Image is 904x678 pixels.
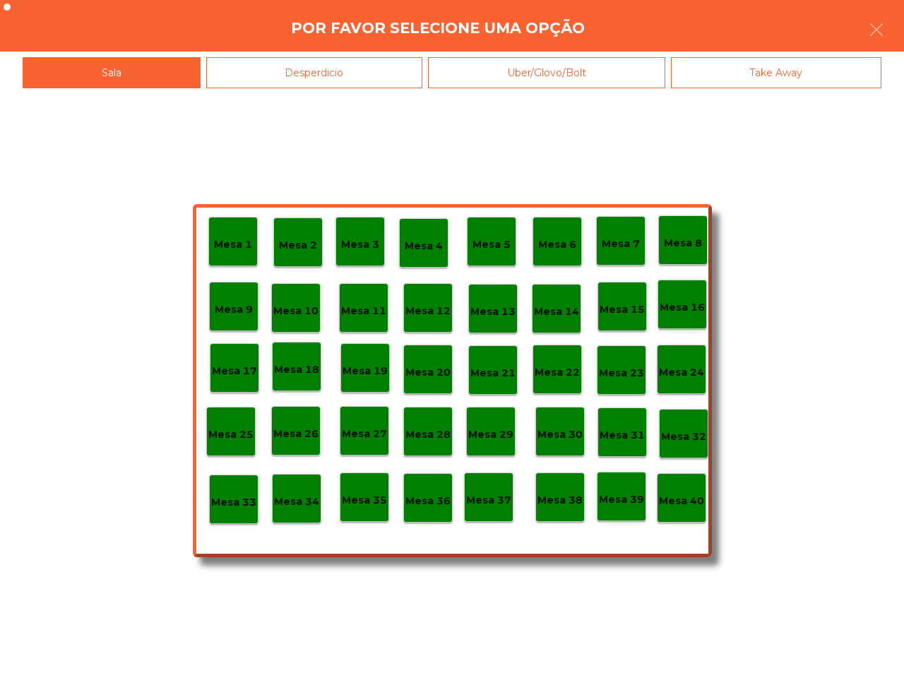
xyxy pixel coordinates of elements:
[405,238,443,254] p: Mesa 4
[660,299,705,316] p: Mesa 16
[664,235,702,251] p: Mesa 8
[659,364,704,381] p: Mesa 24
[599,365,644,381] p: Mesa 23
[659,493,704,509] p: Mesa 40
[599,492,644,508] p: Mesa 39
[215,302,253,318] p: Mesa 9
[661,429,706,445] p: Mesa 32
[472,237,511,253] p: Mesa 5
[468,427,513,443] p: Mesa 29
[341,303,386,319] p: Mesa 11
[405,493,451,509] p: Mesa 36
[343,363,388,379] p: Mesa 19
[274,362,319,378] p: Mesa 18
[273,426,319,442] p: Mesa 26
[211,494,256,511] p: Mesa 33
[23,57,201,89] div: Sala
[279,237,317,254] p: Mesa 2
[470,365,516,381] p: Mesa 21
[342,426,387,442] p: Mesa 27
[466,492,511,509] p: Mesa 37
[428,57,665,89] div: Uber/Glovo/Bolt
[341,237,379,253] p: Mesa 3
[538,237,576,253] p: Mesa 6
[206,57,423,89] div: Desperdicio
[600,427,645,444] p: Mesa 31
[274,494,319,510] p: Mesa 34
[671,57,882,89] div: Take Away
[537,492,583,509] p: Mesa 38
[535,364,580,381] p: Mesa 22
[405,427,451,443] p: Mesa 28
[537,427,583,443] p: Mesa 30
[273,303,319,319] p: Mesa 10
[405,303,451,319] p: Mesa 12
[405,364,451,381] p: Mesa 20
[208,427,254,443] p: Mesa 25
[212,363,257,379] p: Mesa 17
[342,492,387,509] p: Mesa 35
[291,18,585,39] h4: Por favor selecione uma opção
[470,304,516,320] p: Mesa 13
[602,236,640,252] p: Mesa 7
[600,302,645,318] p: Mesa 15
[214,237,252,253] p: Mesa 1
[534,304,579,320] p: Mesa 14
